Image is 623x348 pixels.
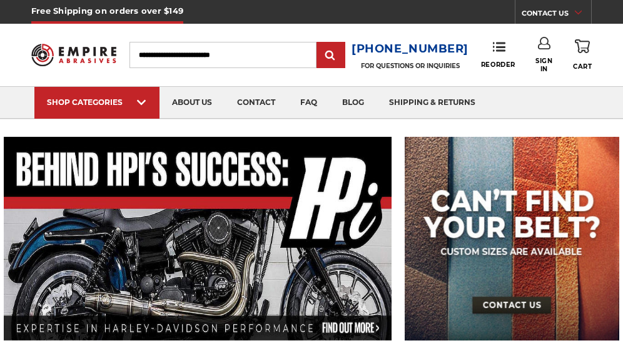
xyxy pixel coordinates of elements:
[522,6,591,24] a: CONTACT US
[573,37,592,72] a: Cart
[573,62,592,71] span: Cart
[318,43,343,68] input: Submit
[160,87,225,119] a: about us
[532,57,556,73] span: Sign In
[377,87,488,119] a: shipping & returns
[225,87,288,119] a: contact
[481,41,515,68] a: Reorder
[481,61,515,69] span: Reorder
[330,87,377,119] a: blog
[352,40,469,58] a: [PHONE_NUMBER]
[288,87,330,119] a: faq
[352,62,469,70] p: FOR QUESTIONS OR INQUIRIES
[4,137,392,341] img: Banner for an interview featuring Horsepower Inc who makes Harley performance upgrades featured o...
[31,38,116,71] img: Empire Abrasives
[47,97,147,107] div: SHOP CATEGORIES
[405,137,619,341] img: promo banner for custom belts.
